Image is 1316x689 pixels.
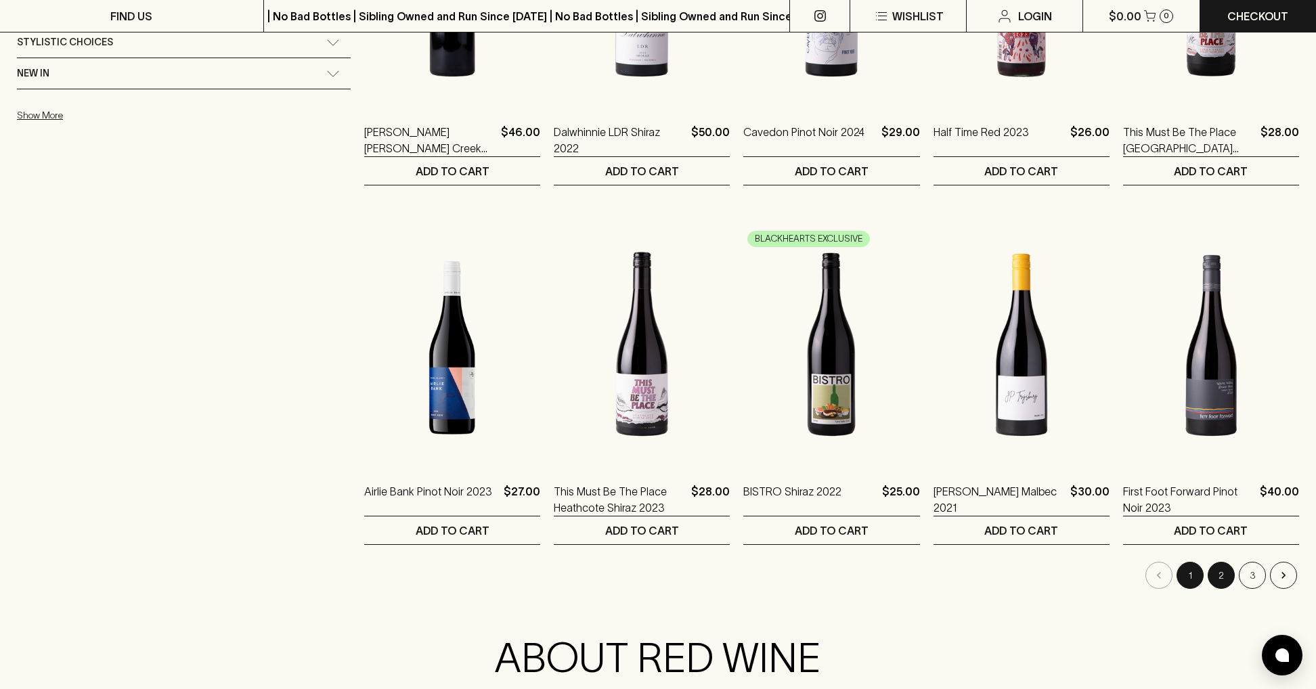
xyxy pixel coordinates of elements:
[743,483,841,516] a: BISTRO Shiraz 2022
[1174,163,1248,179] p: ADD TO CART
[1123,226,1299,463] img: First Foot Forward Pinot Noir 2023
[881,124,920,156] p: $29.00
[1275,648,1289,662] img: bubble-icon
[1227,8,1288,24] p: Checkout
[691,483,730,516] p: $28.00
[504,483,540,516] p: $27.00
[984,163,1058,179] p: ADD TO CART
[1208,562,1235,589] button: Go to page 2
[501,124,540,156] p: $46.00
[795,523,869,539] p: ADD TO CART
[1070,483,1110,516] p: $30.00
[554,516,730,544] button: ADD TO CART
[1239,562,1266,589] button: Go to page 3
[984,523,1058,539] p: ADD TO CART
[554,483,686,516] a: This Must Be The Place Heathcote Shiraz 2023
[416,523,489,539] p: ADD TO CART
[554,124,686,156] a: Dalwhinnie LDR Shiraz 2022
[364,562,1299,589] nav: pagination navigation
[1164,12,1169,20] p: 0
[364,516,540,544] button: ADD TO CART
[1109,8,1141,24] p: $0.00
[882,483,920,516] p: $25.00
[743,124,864,156] a: Cavedon Pinot Noir 2024
[743,157,919,185] button: ADD TO CART
[364,483,492,516] a: Airlie Bank Pinot Noir 2023
[364,157,540,185] button: ADD TO CART
[198,634,1119,682] h2: ABOUT RED WINE
[17,58,351,89] div: New In
[743,516,919,544] button: ADD TO CART
[1174,523,1248,539] p: ADD TO CART
[1177,562,1204,589] button: page 1
[605,163,679,179] p: ADD TO CART
[110,8,152,24] p: FIND US
[1123,516,1299,544] button: ADD TO CART
[1123,483,1254,516] a: First Foot Forward Pinot Noir 2023
[1123,124,1255,156] a: This Must Be The Place [GEOGRAPHIC_DATA] Pinot Noir 2023
[1123,157,1299,185] button: ADD TO CART
[691,124,730,156] p: $50.00
[743,226,919,463] img: BISTRO Shiraz 2022
[17,27,351,58] div: Stylistic Choices
[934,516,1110,544] button: ADD TO CART
[554,157,730,185] button: ADD TO CART
[364,124,496,156] a: [PERSON_NAME] [PERSON_NAME] Creek [GEOGRAPHIC_DATA] 2022
[934,157,1110,185] button: ADD TO CART
[17,34,113,51] span: Stylistic Choices
[17,65,49,82] span: New In
[364,226,540,463] img: Airlie Bank Pinot Noir 2023
[1270,562,1297,589] button: Go to next page
[416,163,489,179] p: ADD TO CART
[1260,124,1299,156] p: $28.00
[554,226,730,463] img: This Must Be The Place Heathcote Shiraz 2023
[1070,124,1110,156] p: $26.00
[934,124,1029,156] a: Half Time Red 2023
[934,483,1065,516] a: [PERSON_NAME] Malbec 2021
[17,102,194,129] button: Show More
[1260,483,1299,516] p: $40.00
[892,8,944,24] p: Wishlist
[934,226,1110,463] img: Jean Paul Trijsburg Malbec 2021
[795,163,869,179] p: ADD TO CART
[1018,8,1052,24] p: Login
[605,523,679,539] p: ADD TO CART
